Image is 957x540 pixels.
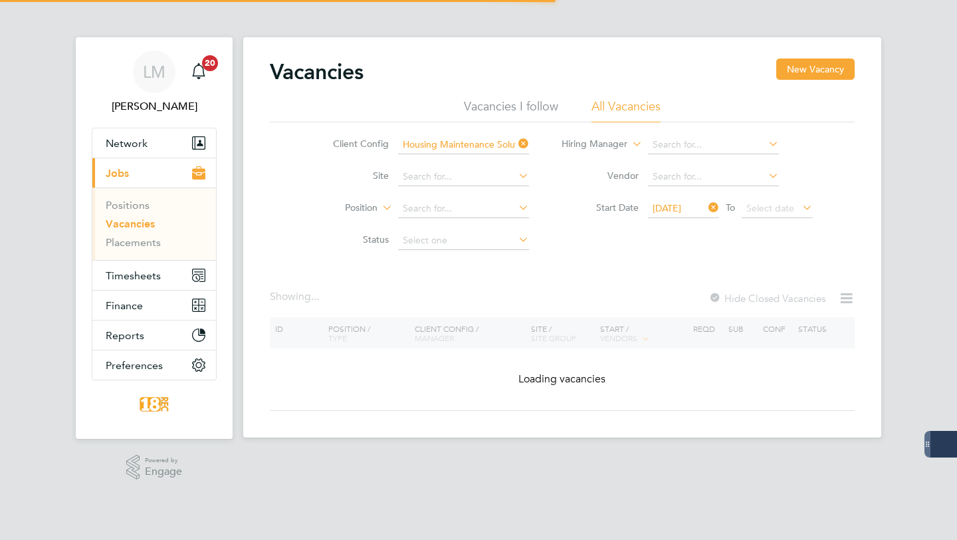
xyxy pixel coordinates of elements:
[92,291,216,320] button: Finance
[398,136,529,154] input: Search for...
[202,55,218,71] span: 20
[106,299,143,312] span: Finance
[562,170,639,182] label: Vendor
[653,202,681,214] span: [DATE]
[126,455,183,480] a: Powered byEngage
[92,350,216,380] button: Preferences
[185,51,212,93] a: 20
[562,202,639,213] label: Start Date
[398,231,529,250] input: Select one
[106,167,129,180] span: Jobs
[106,329,144,342] span: Reports
[106,269,161,282] span: Timesheets
[301,202,377,215] label: Position
[708,292,825,305] label: Hide Closed Vacancies
[92,128,216,158] button: Network
[398,200,529,218] input: Search for...
[143,63,165,80] span: LM
[591,98,661,122] li: All Vacancies
[312,138,389,150] label: Client Config
[92,158,216,188] button: Jobs
[648,136,779,154] input: Search for...
[311,290,319,303] span: ...
[106,217,155,230] a: Vacancies
[92,98,217,114] span: Libby Murphy
[92,51,217,114] a: LM[PERSON_NAME]
[92,188,216,260] div: Jobs
[92,394,217,415] a: Go to home page
[312,170,389,182] label: Site
[106,236,161,249] a: Placements
[92,261,216,290] button: Timesheets
[106,199,150,211] a: Positions
[648,168,779,186] input: Search for...
[722,199,739,216] span: To
[76,37,233,439] nav: Main navigation
[270,59,364,85] h2: Vacancies
[92,321,216,350] button: Reports
[776,59,855,80] button: New Vacancy
[106,359,163,372] span: Preferences
[136,394,172,415] img: 18rec-logo-retina.png
[312,233,389,245] label: Status
[270,290,322,304] div: Showing
[464,98,558,122] li: Vacancies I follow
[551,138,627,151] label: Hiring Manager
[106,137,148,150] span: Network
[145,455,182,466] span: Powered by
[398,168,529,186] input: Search for...
[746,202,794,214] span: Select date
[145,466,182,477] span: Engage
